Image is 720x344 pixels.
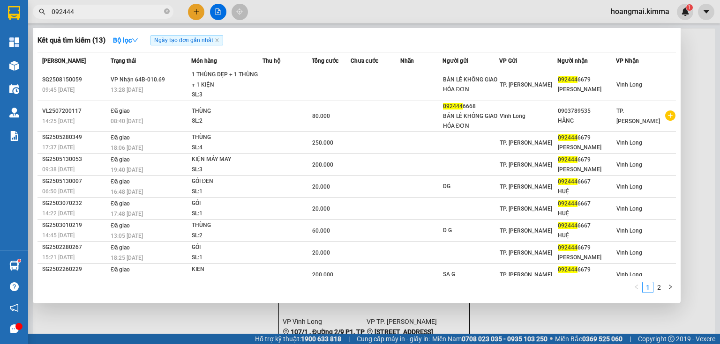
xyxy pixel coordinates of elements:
[312,58,338,64] span: Tổng cước
[443,102,499,111] div: 6668
[9,261,19,271] img: warehouse-icon
[80,9,103,19] span: Nhận:
[443,111,499,131] div: BÁN LẺ KHÔNG GIAO HÓA ĐƠN
[500,81,552,88] span: TP. [PERSON_NAME]
[631,282,642,293] li: Previous Page
[558,75,615,85] div: 6679
[312,183,330,190] span: 20.000
[132,37,138,44] span: down
[500,205,552,212] span: TP. [PERSON_NAME]
[192,198,262,209] div: GÓI
[558,209,615,219] div: HUỆ
[558,178,577,185] span: 092444
[558,133,615,143] div: 6679
[312,249,330,256] span: 20.000
[500,113,525,119] span: Vĩnh Long
[558,116,615,126] div: HẰNG
[665,282,676,293] button: right
[39,8,45,15] span: search
[42,75,108,85] div: SG2508150059
[558,85,615,95] div: [PERSON_NAME]
[499,58,517,64] span: VP Gửi
[312,227,330,234] span: 60.000
[192,187,262,197] div: SL: 1
[111,87,143,93] span: 13:28 [DATE]
[192,231,262,241] div: SL: 2
[643,282,653,293] a: 1
[262,58,280,64] span: Thu hộ
[9,131,19,141] img: solution-icon
[642,282,653,293] li: 1
[42,210,75,217] span: 14:22 [DATE]
[111,76,165,83] span: VP Nhận 64B-010.69
[443,226,499,235] div: D G
[42,58,86,64] span: [PERSON_NAME]
[150,35,223,45] span: Ngày tạo đơn gần nhất
[105,33,146,48] button: Bộ lọcdown
[616,161,642,168] span: Vĩnh Long
[42,264,108,274] div: SG2502260229
[312,271,333,278] span: 200.000
[10,324,19,333] span: message
[558,177,615,187] div: 6667
[111,145,143,151] span: 18:06 [DATE]
[558,200,577,207] span: 092444
[558,275,615,285] div: [PERSON_NAME]
[558,244,577,251] span: 092444
[558,265,615,275] div: 6679
[9,108,19,117] img: warehouse-icon
[192,116,262,126] div: SL: 2
[192,70,262,90] div: 1 THÙNG DẸP + 1 THÙNG + 1 KIỆN
[500,271,552,278] span: TP. [PERSON_NAME]
[312,113,330,119] span: 80.000
[653,282,665,293] li: 2
[351,58,378,64] span: Chưa cước
[42,87,75,93] span: 09:45 [DATE]
[42,132,108,142] div: SG2505280349
[558,222,577,229] span: 092444
[558,231,615,241] div: HUỆ
[558,165,615,175] div: [PERSON_NAME]
[42,254,75,261] span: 15:21 [DATE]
[111,156,130,163] span: Đã giao
[654,282,664,293] a: 2
[500,139,552,146] span: TP. [PERSON_NAME]
[192,253,262,263] div: SL: 1
[18,259,21,262] sup: 1
[9,37,19,47] img: dashboard-icon
[10,303,19,312] span: notification
[111,189,143,195] span: 16:48 [DATE]
[52,7,162,17] input: Tìm tên, số ĐT hoặc mã đơn
[164,7,170,16] span: close-circle
[665,282,676,293] li: Next Page
[8,8,74,19] div: Vĩnh Long
[111,200,130,207] span: Đã giao
[111,167,143,173] span: 19:40 [DATE]
[616,271,642,278] span: Vĩnh Long
[192,220,262,231] div: THÙNG
[558,155,615,165] div: 6679
[558,134,577,141] span: 092444
[192,143,262,153] div: SL: 4
[111,266,130,273] span: Đã giao
[42,154,108,164] div: SG2505130053
[443,182,499,191] div: DG
[111,255,143,261] span: 18:25 [DATE]
[42,166,75,173] span: 09:38 [DATE]
[500,161,552,168] span: TP. [PERSON_NAME]
[558,106,615,116] div: 0903789535
[42,242,108,252] div: SG2502280267
[37,36,105,45] h3: Kết quả tìm kiếm ( 13 )
[192,209,262,219] div: SL: 1
[634,284,639,290] span: left
[42,232,75,239] span: 14:45 [DATE]
[312,205,330,212] span: 20.000
[80,8,155,30] div: TP. [PERSON_NAME]
[192,275,262,285] div: SL: 4
[8,9,22,19] span: Gửi:
[111,244,130,251] span: Đã giao
[558,253,615,263] div: [PERSON_NAME]
[616,81,642,88] span: Vĩnh Long
[558,76,577,83] span: 092444
[164,8,170,14] span: close-circle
